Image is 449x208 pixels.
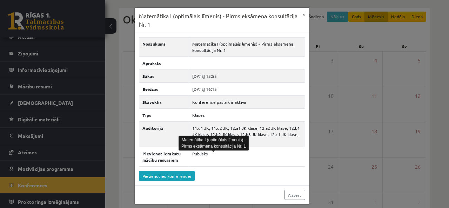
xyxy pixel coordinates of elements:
td: Publisks [189,147,305,167]
td: Klases [189,109,305,122]
th: Pievienot ierakstu mācību resursiem [139,147,189,167]
td: [DATE] 16:15 [189,83,305,96]
h3: Matemātika I (optimālais līmenis) - Pirms eksāmena konsultācija Nr. 1 [139,12,298,28]
th: Tips [139,109,189,122]
div: Matemātika I (optimālais līmenis) - Pirms eksāmena konsultācija Nr. 1 [179,136,249,150]
td: Konference pašlaik ir aktīva [189,96,305,109]
td: [DATE] 13:55 [189,70,305,83]
th: Sākas [139,70,189,83]
th: Stāvoklis [139,96,189,109]
td: 11.c1 JK, 11.c2 JK, 12.a1 JK klase, 12.a2 JK klase, 12.b1 JK klase, 12.b2 JK klase, 12.b3 JK klas... [189,122,305,147]
td: Matemātika I (optimālais līmenis) - Pirms eksāmena konsultācija Nr. 1 [189,38,305,57]
a: Pievienoties konferencei [139,171,195,181]
button: × [298,8,309,21]
th: Beidzas [139,83,189,96]
th: Auditorija [139,122,189,147]
th: Apraksts [139,57,189,70]
th: Nosaukums [139,38,189,57]
a: Aizvērt [284,190,305,200]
